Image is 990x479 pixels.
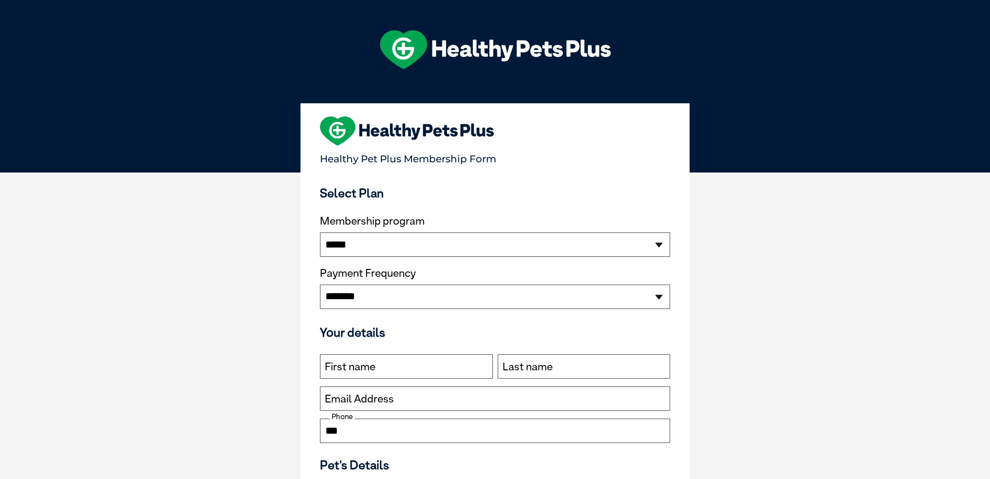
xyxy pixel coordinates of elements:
label: Payment Frequency [320,267,416,280]
label: Phone [330,412,355,421]
label: Membership program [320,215,670,228]
h3: Select Plan [320,186,670,200]
label: Last name [503,361,553,373]
img: hpp-logo-landscape-green-white.png [380,30,611,69]
h3: Your details [320,325,670,340]
img: heart-shape-hpp-logo-large.png [320,116,494,146]
p: Healthy Pet Plus Membership Form [320,149,670,165]
label: Email Address [325,393,394,405]
h3: Pet's Details [316,458,674,472]
label: First name [325,361,375,373]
